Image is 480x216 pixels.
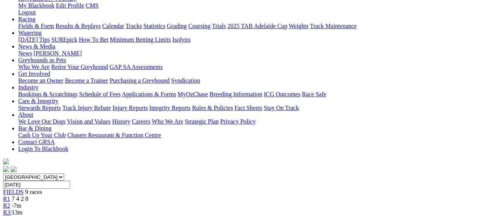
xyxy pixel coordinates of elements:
a: SUREpick [51,36,77,43]
a: R2 [3,202,10,209]
a: Rules & Policies [192,105,233,111]
a: Track Injury Rebate [62,105,111,111]
input: Select date [3,181,70,189]
a: Purchasing a Greyhound [110,77,170,84]
a: Fields & Form [18,23,54,29]
a: History [112,118,130,125]
a: Wagering [18,30,42,36]
a: Applications & Forms [122,91,176,97]
div: Racing [18,23,477,30]
a: Greyhounds as Pets [18,57,66,63]
a: Integrity Reports [149,105,190,111]
a: Retire Your Greyhound [51,64,108,70]
img: logo-grsa-white.png [3,158,9,164]
a: Weights [289,23,308,29]
a: Industry [18,84,38,91]
a: [DATE] Tips [18,36,50,43]
a: Stewards Reports [18,105,61,111]
a: Edit Profile [56,2,84,9]
img: facebook.svg [3,166,9,172]
a: Who We Are [152,118,183,125]
span: 13m [12,209,22,216]
div: Bar & Dining [18,132,477,139]
div: Industry [18,91,477,98]
div: News & Media [18,50,477,57]
a: Careers [132,118,150,125]
a: Who We Are [18,64,50,70]
a: Isolynx [172,36,190,43]
span: 7 4 2 8 [12,196,28,202]
a: GAP SA Assessments [110,64,163,70]
a: Fact Sheets [234,105,262,111]
a: 2025 TAB Adelaide Cup [227,23,287,29]
span: 9 races [25,189,42,195]
a: Race Safe [302,91,326,97]
a: Vision and Values [67,118,110,125]
div: Get Involved [18,77,477,84]
a: Tracks [126,23,142,29]
a: ICG Outcomes [264,91,300,97]
a: Statistics [143,23,165,29]
a: Results & Replays [55,23,101,29]
a: MyOzChase [178,91,208,97]
a: Privacy Policy [220,118,256,125]
a: News [18,50,32,56]
a: My Blackbook [18,2,55,9]
a: Contact GRSA [18,139,55,145]
a: Stay On Track [264,105,299,111]
a: Logout [18,9,36,16]
a: Become an Owner [18,77,63,84]
a: FIELDS [3,189,24,195]
a: CMS [86,2,99,9]
div: About [18,118,477,125]
a: Cash Up Your Club [18,132,66,138]
a: R3 [3,209,10,216]
a: Strategic Plan [185,118,219,125]
a: Get Involved [18,70,50,77]
span: -7m [12,202,22,209]
a: Bookings & Scratchings [18,91,77,97]
a: Trials [212,23,226,29]
a: [PERSON_NAME] [33,50,82,56]
div: Wagering [18,36,477,43]
a: Track Maintenance [310,23,357,29]
a: Racing [18,16,35,22]
a: About [18,111,33,118]
a: Injury Reports [112,105,148,111]
a: Care & Integrity [18,98,58,104]
a: Coursing [188,23,211,29]
div: Hi, [PERSON_NAME] [18,2,477,16]
a: Chasers Restaurant & Function Centre [67,132,161,138]
a: How To Bet [79,36,109,43]
a: News & Media [18,43,55,50]
a: Minimum Betting Limits [110,36,171,43]
a: Syndication [171,77,200,84]
a: R1 [3,196,10,202]
a: Become a Trainer [65,77,108,84]
div: Greyhounds as Pets [18,64,477,70]
a: Bar & Dining [18,125,52,131]
a: Breeding Information [209,91,262,97]
a: Schedule of Fees [79,91,120,97]
img: twitter.svg [11,166,17,172]
a: Calendar [102,23,124,29]
a: We Love Our Dogs [18,118,65,125]
a: Grading [167,23,187,29]
div: Care & Integrity [18,105,477,111]
a: Login To Blackbook [18,146,68,152]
